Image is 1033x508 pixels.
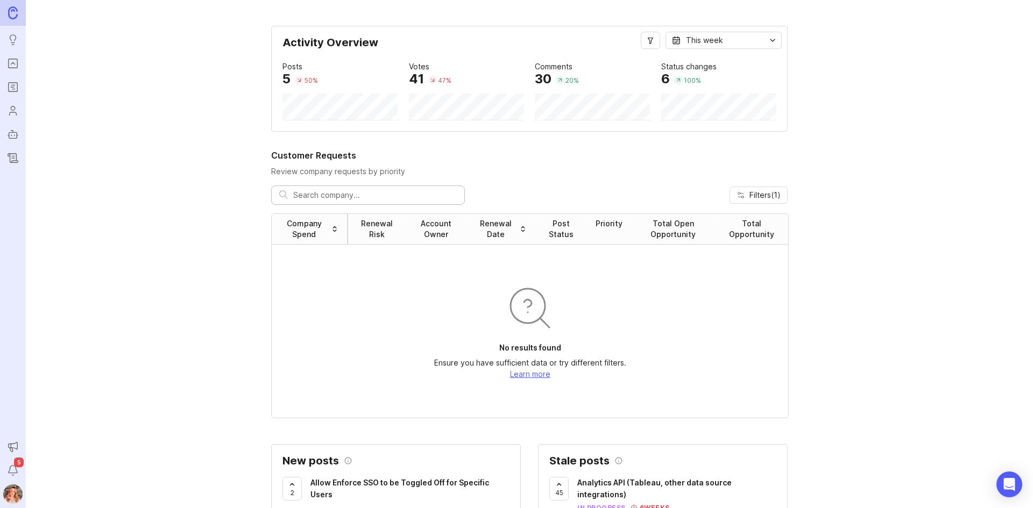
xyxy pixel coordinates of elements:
div: Votes [409,61,429,73]
a: Users [3,101,23,120]
div: Status changes [661,61,717,73]
h2: Customer Requests [271,149,788,162]
p: Review company requests by priority [271,166,788,177]
a: Changelog [3,148,23,168]
span: Filters [749,190,781,201]
div: 5 [282,73,291,85]
div: 41 [409,73,424,85]
span: Analytics API (Tableau, other data source integrations) [577,478,732,499]
span: 2 [291,488,294,497]
a: Portal [3,54,23,73]
a: Ideas [3,30,23,49]
p: Ensure you have sufficient data or try different filters. [434,357,626,368]
h2: Stale posts [549,455,610,466]
a: Roadmaps [3,77,23,97]
h2: New posts [282,455,339,466]
span: 5 [14,457,24,467]
button: Notifications [3,461,23,480]
input: Search company... [293,189,457,201]
div: Renewal Risk [357,218,397,240]
svg: toggle icon [764,36,781,45]
span: 45 [555,488,563,497]
div: Total Opportunity [724,218,780,240]
div: 50 % [305,76,318,85]
div: 47 % [438,76,451,85]
p: No results found [499,342,561,353]
button: Bronwen W [3,484,23,504]
button: 2 [282,477,302,500]
div: Account Owner [414,218,458,240]
div: 30 [535,73,551,85]
a: Autopilot [3,125,23,144]
button: Announcements [3,437,23,456]
div: 6 [661,73,670,85]
div: Open Intercom Messenger [996,471,1022,497]
div: Comments [535,61,572,73]
div: Renewal Date [475,218,516,240]
span: ( 1 ) [771,190,781,199]
div: Activity Overview [282,37,776,56]
div: Company Spend [280,218,328,240]
div: 100 % [684,76,701,85]
img: svg+xml;base64,PHN2ZyB3aWR0aD0iOTYiIGhlaWdodD0iOTYiIGZpbGw9Im5vbmUiIHhtbG5zPSJodHRwOi8vd3d3LnczLm... [504,282,556,334]
div: 20 % [565,76,579,85]
div: Post Status [544,218,578,240]
img: Canny Home [8,6,18,19]
a: Learn more [510,369,550,378]
div: Priority [596,218,622,229]
div: Posts [282,61,302,73]
button: Filters(1) [730,187,788,204]
div: Total Open Opportunity [640,218,706,240]
button: 45 [549,477,569,500]
a: Allow Enforce SSO to be Toggled Off for Specific Users [310,477,510,503]
div: This week [686,34,723,46]
span: Allow Enforce SSO to be Toggled Off for Specific Users [310,478,489,499]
